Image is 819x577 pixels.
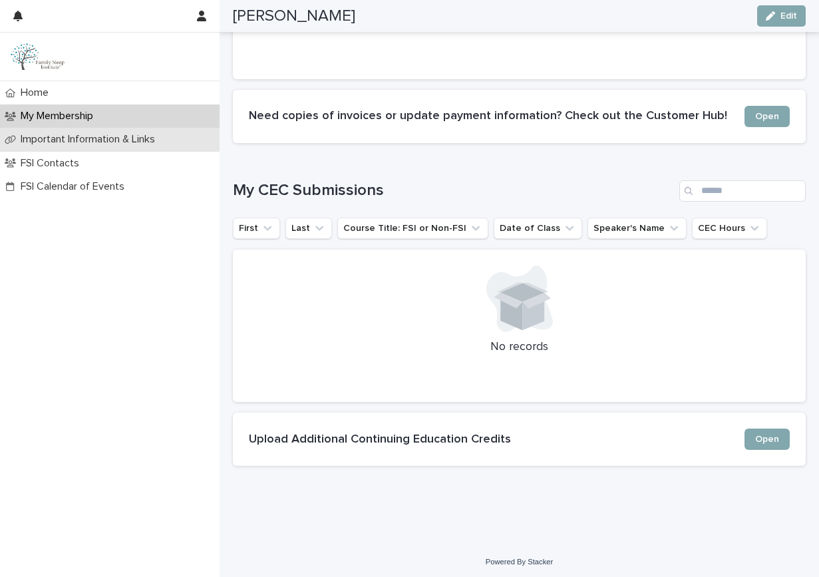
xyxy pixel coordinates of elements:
[744,106,790,127] a: Open
[15,157,90,170] p: FSI Contacts
[11,43,67,70] img: clDnsA1tTUSw9F1EQwrE
[755,435,779,444] span: Open
[285,218,332,239] button: Last
[679,180,806,202] input: Search
[233,7,355,26] h2: [PERSON_NAME]
[755,112,779,121] span: Open
[692,218,767,239] button: CEC Hours
[249,433,744,447] h2: Upload Additional Continuing Education Credits
[15,87,59,99] p: Home
[233,218,280,239] button: First
[780,11,797,21] span: Edit
[587,218,687,239] button: Speaker's Name
[249,109,744,124] h2: Need copies of invoices or update payment information? Check out the Customer Hub!
[337,218,488,239] button: Course Title: FSI or Non-FSI
[757,5,806,27] button: Edit
[744,429,790,450] a: Open
[15,110,104,122] p: My Membership
[249,340,790,355] p: No records
[494,218,582,239] button: Date of Class
[15,180,135,193] p: FSI Calendar of Events
[15,133,166,146] p: Important Information & Links
[233,181,674,200] h1: My CEC Submissions
[486,558,553,566] a: Powered By Stacker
